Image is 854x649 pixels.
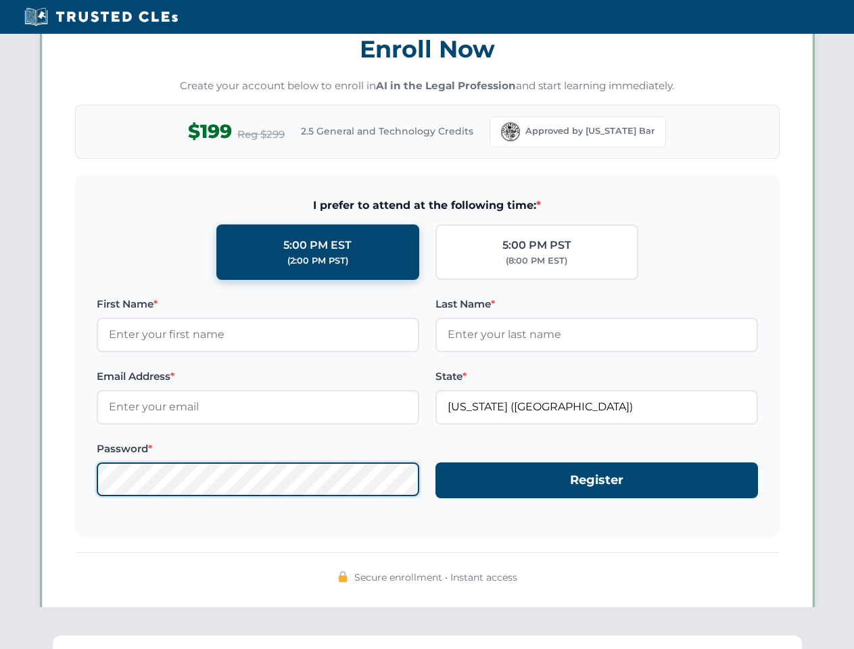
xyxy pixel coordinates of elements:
[97,197,758,214] span: I prefer to attend at the following time:
[435,318,758,352] input: Enter your last name
[506,254,567,268] div: (8:00 PM EST)
[435,462,758,498] button: Register
[188,116,232,147] span: $199
[287,254,348,268] div: (2:00 PM PST)
[97,390,419,424] input: Enter your email
[283,237,352,254] div: 5:00 PM EST
[435,368,758,385] label: State
[97,368,419,385] label: Email Address
[435,296,758,312] label: Last Name
[376,79,516,92] strong: AI in the Legal Profession
[75,78,780,94] p: Create your account below to enroll in and start learning immediately.
[237,126,285,143] span: Reg $299
[337,571,348,582] img: 🔒
[97,318,419,352] input: Enter your first name
[301,124,473,139] span: 2.5 General and Technology Credits
[525,124,655,138] span: Approved by [US_STATE] Bar
[354,570,517,585] span: Secure enrollment • Instant access
[435,390,758,424] input: Florida (FL)
[97,441,419,457] label: Password
[97,296,419,312] label: First Name
[20,7,182,27] img: Trusted CLEs
[501,122,520,141] img: Florida Bar
[502,237,571,254] div: 5:00 PM PST
[75,28,780,70] h3: Enroll Now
